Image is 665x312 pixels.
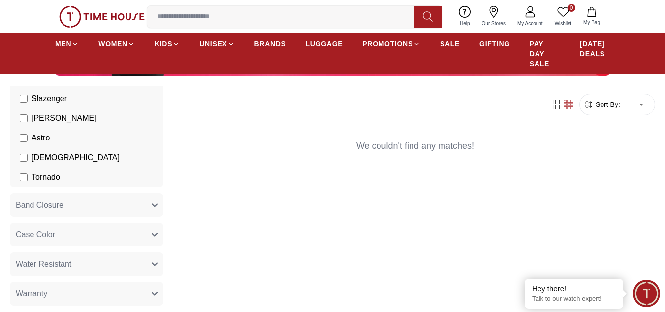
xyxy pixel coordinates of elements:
input: Slazenger [20,95,28,103]
span: Our Stores [478,20,509,27]
input: Tornado [20,173,28,181]
div: Hey there! [532,284,616,294]
span: Astro [32,132,50,144]
input: Astro [20,134,28,142]
a: LUGGAGE [306,35,343,53]
a: MEN [55,35,79,53]
span: BRANDS [254,39,286,49]
a: PROMOTIONS [362,35,420,53]
span: My Bag [579,19,604,26]
span: [DEMOGRAPHIC_DATA] [32,152,120,164]
button: Sort By: [584,100,620,109]
span: My Account [513,20,547,27]
button: Warranty [10,282,163,306]
button: My Bag [577,5,606,28]
span: [DATE] DEALS [580,39,610,59]
span: UNISEX [199,39,227,49]
span: SALE [440,39,460,49]
span: Band Closure [16,199,63,211]
span: PROMOTIONS [362,39,413,49]
a: SALE [440,35,460,53]
a: [DATE] DEALS [580,35,610,63]
input: [PERSON_NAME] [20,114,28,122]
span: LUGGAGE [306,39,343,49]
a: GIFTING [479,35,510,53]
button: Water Resistant [10,252,163,276]
a: KIDS [155,35,180,53]
span: Wishlist [551,20,575,27]
span: Warranty [16,288,47,300]
span: Help [456,20,474,27]
a: PAY DAY SALE [530,35,560,72]
span: PAY DAY SALE [530,39,560,69]
span: Slazenger [32,93,67,104]
img: ... [59,6,145,28]
a: BRANDS [254,35,286,53]
p: Talk to our watch expert! [532,295,616,303]
div: Chat Widget [633,280,660,307]
span: [PERSON_NAME] [32,112,96,124]
span: Tornado [32,172,60,183]
button: Case Color [10,223,163,246]
div: We couldn't find any matches! [175,127,655,169]
span: 0 [568,4,575,12]
a: WOMEN [98,35,135,53]
a: Help [454,4,476,29]
button: Band Closure [10,193,163,217]
a: 0Wishlist [549,4,577,29]
span: WOMEN [98,39,127,49]
span: Sort By: [594,100,620,109]
a: UNISEX [199,35,234,53]
span: MEN [55,39,71,49]
span: GIFTING [479,39,510,49]
a: Our Stores [476,4,511,29]
span: Case Color [16,229,55,241]
span: KIDS [155,39,172,49]
span: Water Resistant [16,258,71,270]
input: [DEMOGRAPHIC_DATA] [20,154,28,162]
